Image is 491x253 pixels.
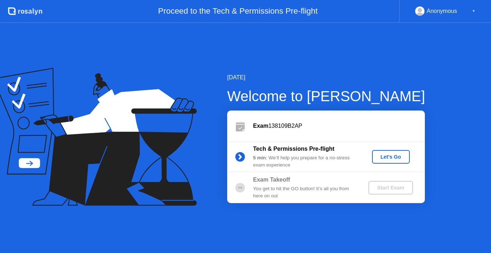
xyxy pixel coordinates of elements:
[372,150,410,164] button: Let's Go
[227,85,425,107] div: Welcome to [PERSON_NAME]
[253,155,266,160] b: 5 min
[253,122,425,130] div: 138109B2AP
[253,154,357,169] div: : We’ll help you prepare for a no-stress exam experience
[253,185,357,200] div: You get to hit the GO button! It’s all you from here on out
[375,154,407,160] div: Let's Go
[368,181,413,195] button: Start Exam
[227,73,425,82] div: [DATE]
[371,185,410,191] div: Start Exam
[253,146,334,152] b: Tech & Permissions Pre-flight
[472,6,476,16] div: ▼
[427,6,457,16] div: Anonymous
[253,123,269,129] b: Exam
[253,177,290,183] b: Exam Takeoff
